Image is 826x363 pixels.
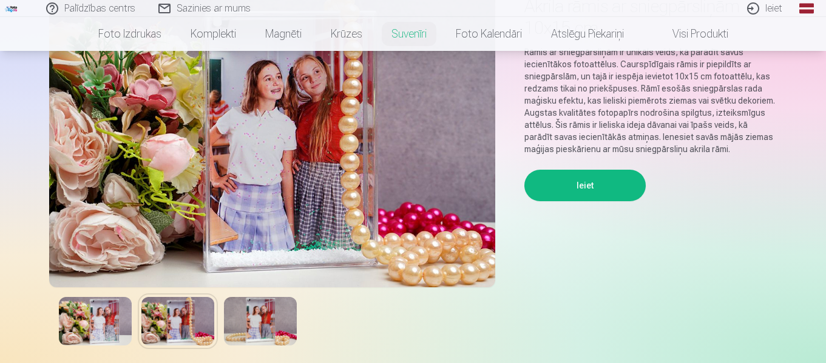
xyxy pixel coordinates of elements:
a: Krūzes [316,17,377,51]
a: Foto izdrukas [84,17,176,51]
a: Visi produkti [638,17,743,51]
img: /fa1 [5,5,18,12]
a: Suvenīri [377,17,441,51]
a: Atslēgu piekariņi [537,17,638,51]
p: Rāmis ar sniegpārsliņām ir unikāls veids, kā parādīt savus iecienītākos fotoattēlus. Caurspīdīgai... [524,46,777,155]
button: Ieiet [524,170,646,201]
a: Komplekti [176,17,251,51]
a: Foto kalendāri [441,17,537,51]
a: Magnēti [251,17,316,51]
